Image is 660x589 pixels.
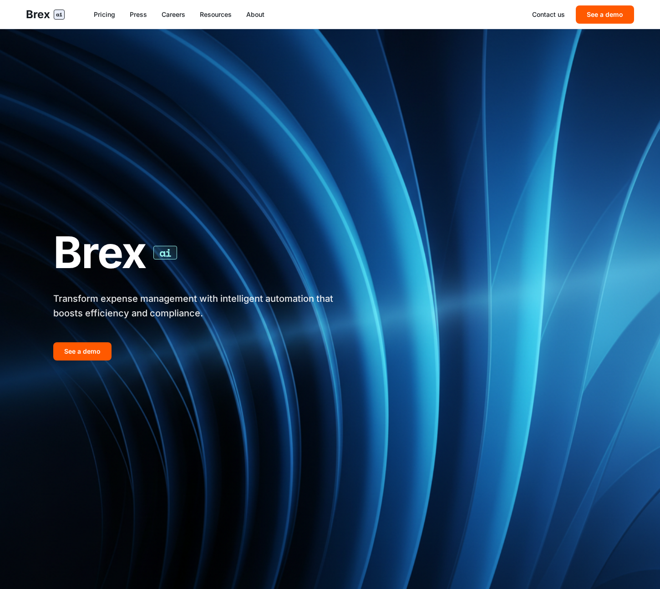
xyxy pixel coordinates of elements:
a: Resources [200,10,232,19]
span: ai [153,246,177,259]
a: Pricing [94,10,115,19]
a: About [246,10,264,19]
h1: Brex [53,228,359,277]
a: Press [130,10,147,19]
span: Brex [26,7,50,22]
span: ai [54,10,65,20]
a: Careers [162,10,185,19]
button: See a demo [53,342,112,361]
a: Brexai [26,7,65,22]
p: Transform expense management with intelligent automation that boosts efficiency and compliance. [53,291,359,320]
button: See a demo [576,5,634,24]
a: Contact us [532,10,565,19]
